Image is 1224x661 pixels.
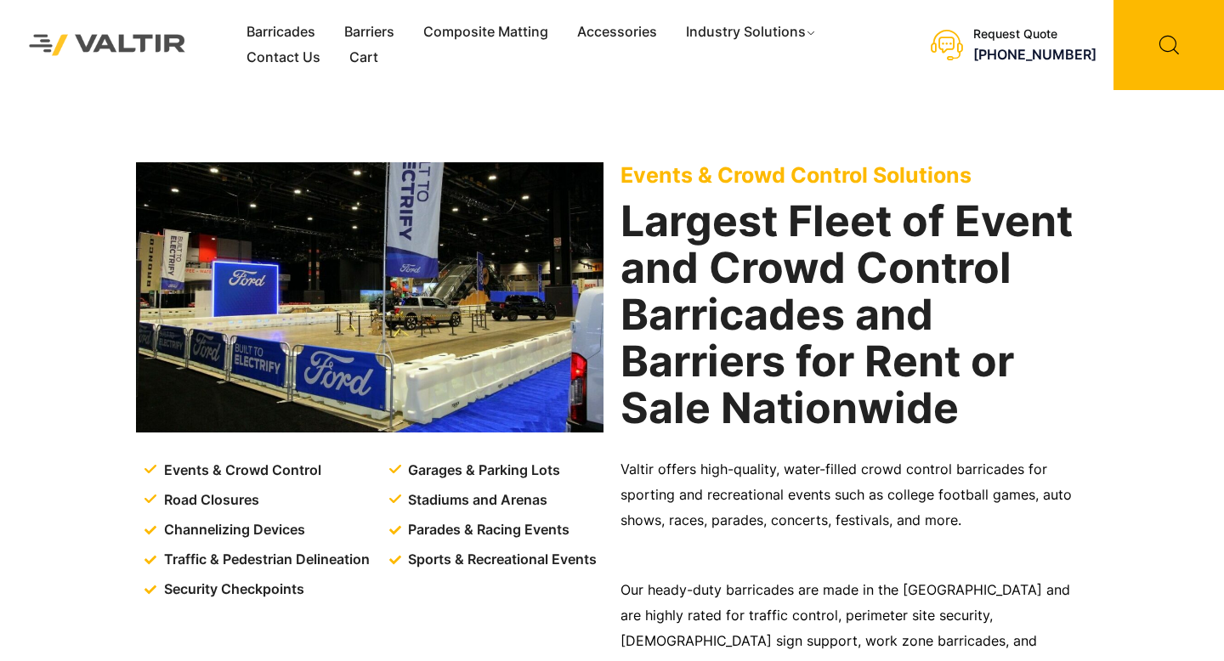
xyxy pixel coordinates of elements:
[671,20,832,45] a: Industry Solutions
[335,45,393,71] a: Cart
[330,20,409,45] a: Barriers
[232,45,335,71] a: Contact Us
[160,577,304,602] span: Security Checkpoints
[409,20,563,45] a: Composite Matting
[973,46,1096,63] a: [PHONE_NUMBER]
[160,458,321,483] span: Events & Crowd Control
[160,517,305,543] span: Channelizing Devices
[404,547,597,573] span: Sports & Recreational Events
[160,547,370,573] span: Traffic & Pedestrian Delineation
[232,20,330,45] a: Barricades
[404,517,569,543] span: Parades & Racing Events
[620,162,1088,188] p: Events & Crowd Control Solutions
[404,458,560,483] span: Garages & Parking Lots
[404,488,547,513] span: Stadiums and Arenas
[620,198,1088,432] h2: Largest Fleet of Event and Crowd Control Barricades and Barriers for Rent or Sale Nationwide
[620,457,1088,534] p: Valtir offers high-quality, water-filled crowd control barricades for sporting and recreational e...
[13,18,202,71] img: Valtir Rentals
[563,20,671,45] a: Accessories
[973,27,1096,42] div: Request Quote
[160,488,259,513] span: Road Closures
